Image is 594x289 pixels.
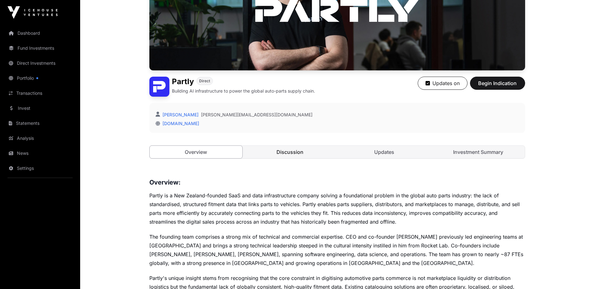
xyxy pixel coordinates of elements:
[244,146,337,158] a: Discussion
[199,79,210,84] span: Direct
[470,77,525,90] button: Begin Indication
[5,71,75,85] a: Portfolio
[149,191,525,226] p: Partly is a New Zealand-founded SaaS and data infrastructure company solving a foundational probl...
[432,146,525,158] a: Investment Summary
[150,146,525,158] nav: Tabs
[149,177,525,187] h3: Overview:
[418,77,467,90] button: Updates on
[5,41,75,55] a: Fund Investments
[5,161,75,175] a: Settings
[5,26,75,40] a: Dashboard
[563,259,594,289] iframe: Chat Widget
[5,131,75,145] a: Analysis
[338,146,431,158] a: Updates
[5,86,75,100] a: Transactions
[149,77,169,97] img: Partly
[201,112,312,118] a: [PERSON_NAME][EMAIL_ADDRESS][DOMAIN_NAME]
[5,56,75,70] a: Direct Investments
[5,146,75,160] a: News
[172,88,315,94] p: Building AI infrastructure to power the global auto-parts supply chain.
[161,112,199,117] a: [PERSON_NAME]
[8,6,58,19] img: Icehouse Ventures Logo
[149,145,243,159] a: Overview
[478,79,517,87] span: Begin Indication
[5,116,75,130] a: Statements
[470,83,525,89] a: Begin Indication
[5,101,75,115] a: Invest
[172,77,194,87] h1: Partly
[160,121,199,126] a: [DOMAIN_NAME]
[149,232,525,267] p: The founding team comprises a strong mix of technical and commercial expertise. CEO and co-founde...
